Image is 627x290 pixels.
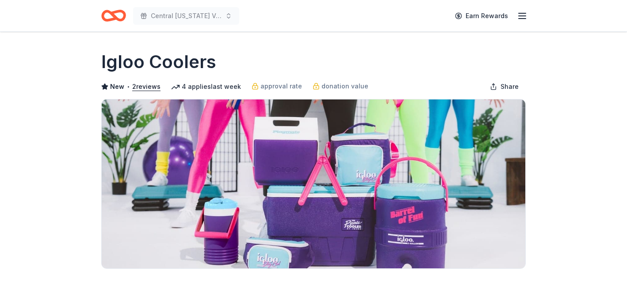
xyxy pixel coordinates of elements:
span: donation value [321,81,368,92]
span: New [110,81,124,92]
span: approval rate [260,81,302,92]
button: Share [483,78,526,95]
span: • [127,83,130,90]
a: donation value [313,81,368,92]
a: Earn Rewards [450,8,513,24]
span: Share [501,81,519,92]
h1: Igloo Coolers [101,50,216,74]
button: Central [US_STATE] Veg Fest Animal Haven Silent Auction [133,7,239,25]
div: 4 applies last week [171,81,241,92]
span: Central [US_STATE] Veg Fest Animal Haven Silent Auction [151,11,222,21]
a: approval rate [252,81,302,92]
a: Home [101,5,126,26]
button: 2reviews [132,81,161,92]
img: Image for Igloo Coolers [102,99,525,268]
